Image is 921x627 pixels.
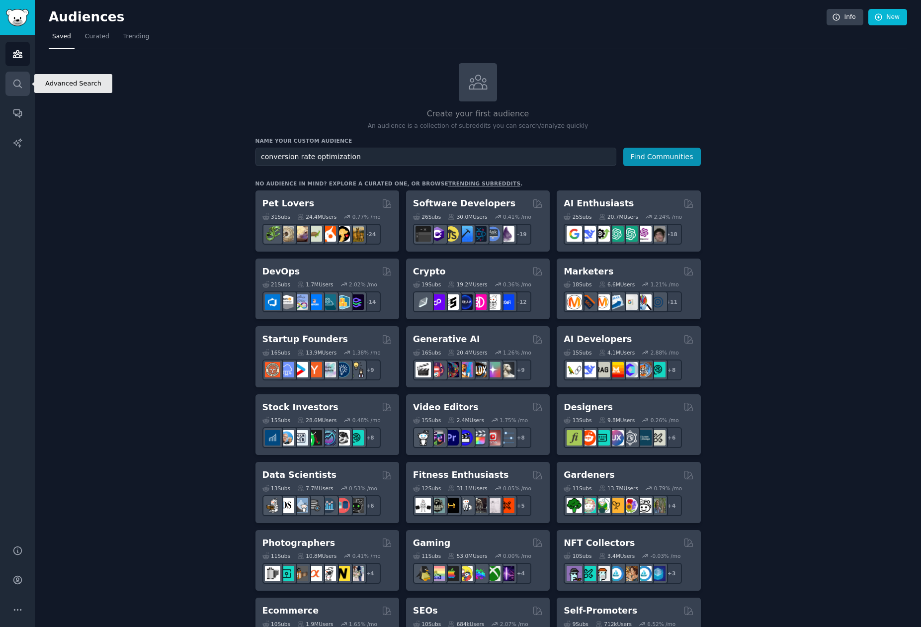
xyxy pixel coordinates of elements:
[360,359,381,380] div: + 9
[413,417,441,424] div: 15 Sub s
[567,226,582,242] img: GoogleGeminiAI
[503,281,531,288] div: 0.36 % /mo
[335,498,350,513] img: datasets
[293,294,308,310] img: Docker_DevOps
[279,430,294,446] img: ValueInvesting
[650,498,666,513] img: GardenersWorld
[443,362,459,377] img: deepdream
[262,417,290,424] div: 15 Sub s
[413,485,441,492] div: 12 Sub s
[623,148,701,166] button: Find Communities
[279,498,294,513] img: datascience
[608,430,624,446] img: UXDesign
[636,498,652,513] img: UrbanGardening
[608,294,624,310] img: Emailmarketing
[622,498,638,513] img: flowers
[661,427,682,448] div: + 6
[413,605,438,617] h2: SEOs
[485,226,501,242] img: AskComputerScience
[654,485,682,492] div: 0.79 % /mo
[622,226,638,242] img: chatgpt_prompts_
[335,362,350,377] img: Entrepreneurship
[413,349,441,356] div: 16 Sub s
[265,430,280,446] img: dividends
[265,294,280,310] img: azuredevops
[416,430,431,446] img: gopro
[636,294,652,310] img: MarketingResearch
[499,430,514,446] img: postproduction
[567,294,582,310] img: content_marketing
[255,180,523,187] div: No audience in mind? Explore a curated one, or browse .
[293,226,308,242] img: leopardgeckos
[661,563,682,584] div: + 3
[429,294,445,310] img: 0xPolygon
[279,294,294,310] img: AWS_Certified_Experts
[499,566,514,581] img: TwitchStreaming
[443,430,459,446] img: premiere
[262,266,300,278] h2: DevOps
[255,108,701,120] h2: Create your first audience
[352,417,381,424] div: 0.48 % /mo
[564,552,591,559] div: 10 Sub s
[49,29,75,49] a: Saved
[650,294,666,310] img: OnlineMarketing
[503,485,531,492] div: 0.05 % /mo
[485,498,501,513] img: physicaltherapy
[335,294,350,310] img: aws_cdk
[608,566,624,581] img: OpenSeaNFT
[564,537,635,549] h2: NFT Collectors
[348,430,364,446] img: technicalanalysis
[335,430,350,446] img: swingtrading
[348,498,364,513] img: data
[307,498,322,513] img: dataengineering
[471,498,487,513] img: fitness30plus
[321,294,336,310] img: platformengineering
[564,605,637,617] h2: Self-Promoters
[661,224,682,245] div: + 18
[499,498,514,513] img: personaltraining
[564,333,632,346] h2: AI Developers
[599,485,638,492] div: 13.7M Users
[567,498,582,513] img: vegetablegardening
[594,362,610,377] img: Rag
[499,362,514,377] img: DreamBooth
[651,281,679,288] div: 1.21 % /mo
[262,401,338,414] h2: Stock Investors
[503,349,531,356] div: 1.26 % /mo
[307,566,322,581] img: SonyAlpha
[416,226,431,242] img: software
[360,563,381,584] div: + 4
[471,226,487,242] img: reactnative
[443,566,459,581] img: macgaming
[485,430,501,446] img: Youtubevideo
[413,266,446,278] h2: Crypto
[265,226,280,242] img: herpetology
[448,349,487,356] div: 20.4M Users
[868,9,907,26] a: New
[594,294,610,310] img: AskMarketing
[471,362,487,377] img: FluxAI
[650,430,666,446] img: UX_Design
[321,362,336,377] img: indiehackers
[360,291,381,312] div: + 14
[471,566,487,581] img: gamers
[262,333,348,346] h2: Startup Founders
[594,498,610,513] img: SavageGarden
[567,566,582,581] img: NFTExchange
[279,362,294,377] img: SaaS
[651,552,681,559] div: -0.03 % /mo
[457,226,473,242] img: iOSProgramming
[622,294,638,310] img: googleads
[594,226,610,242] img: AItoolsCatalog
[581,362,596,377] img: DeepSeek
[348,226,364,242] img: dogbreed
[448,485,487,492] div: 31.1M Users
[413,537,450,549] h2: Gaming
[429,498,445,513] img: GymMotivation
[265,566,280,581] img: analog
[599,349,635,356] div: 4.1M Users
[262,552,290,559] div: 11 Sub s
[265,498,280,513] img: MachineLearning
[352,349,381,356] div: 1.38 % /mo
[651,417,679,424] div: 0.26 % /mo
